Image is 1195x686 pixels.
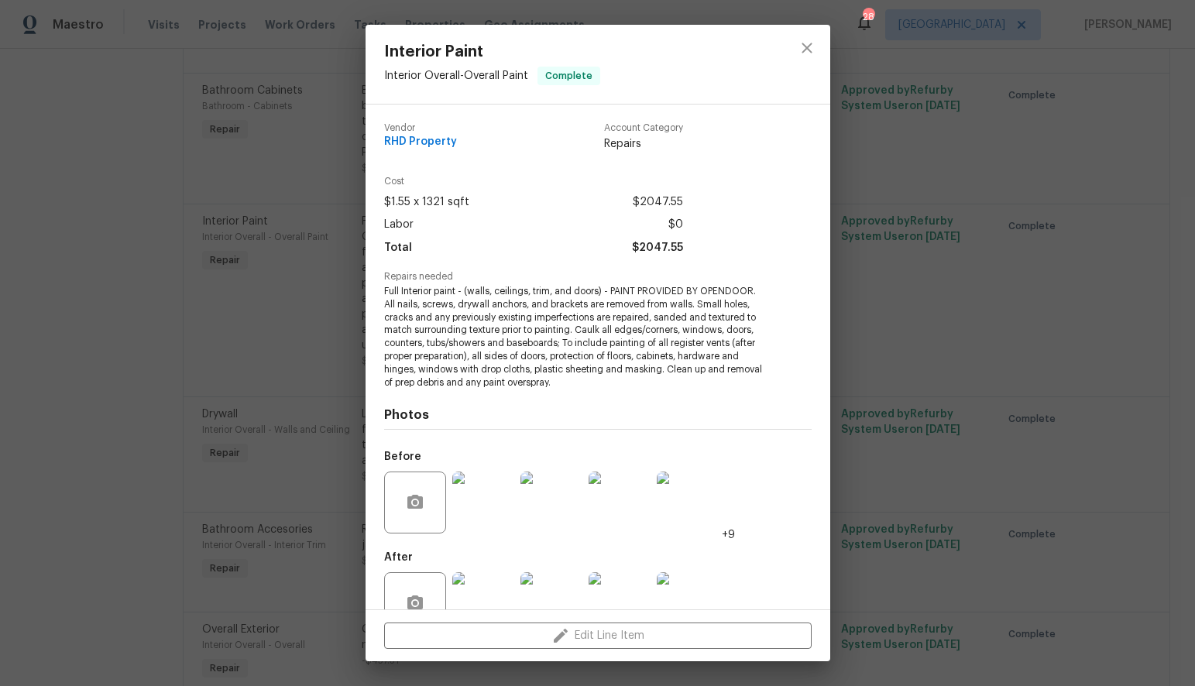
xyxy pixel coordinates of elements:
span: Repairs needed [384,272,812,282]
button: close [788,29,826,67]
span: $2047.55 [632,237,683,259]
span: Account Category [604,123,683,133]
span: Interior Paint [384,43,600,60]
span: $1.55 x 1321 sqft [384,191,469,214]
span: Complete [539,68,599,84]
span: +9 [722,527,735,543]
span: Full Interior paint - (walls, ceilings, trim, and doors) - PAINT PROVIDED BY OPENDOOR. All nails,... [384,285,769,389]
span: Cost [384,177,683,187]
span: Interior Overall - Overall Paint [384,70,528,81]
span: $2047.55 [633,191,683,214]
div: 28 [863,9,874,25]
h4: Photos [384,407,812,423]
span: RHD Property [384,136,457,148]
span: Repairs [604,136,683,152]
h5: Before [384,451,421,462]
h5: After [384,552,413,563]
span: Vendor [384,123,457,133]
span: $0 [668,214,683,236]
span: Labor [384,214,414,236]
span: Total [384,237,412,259]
